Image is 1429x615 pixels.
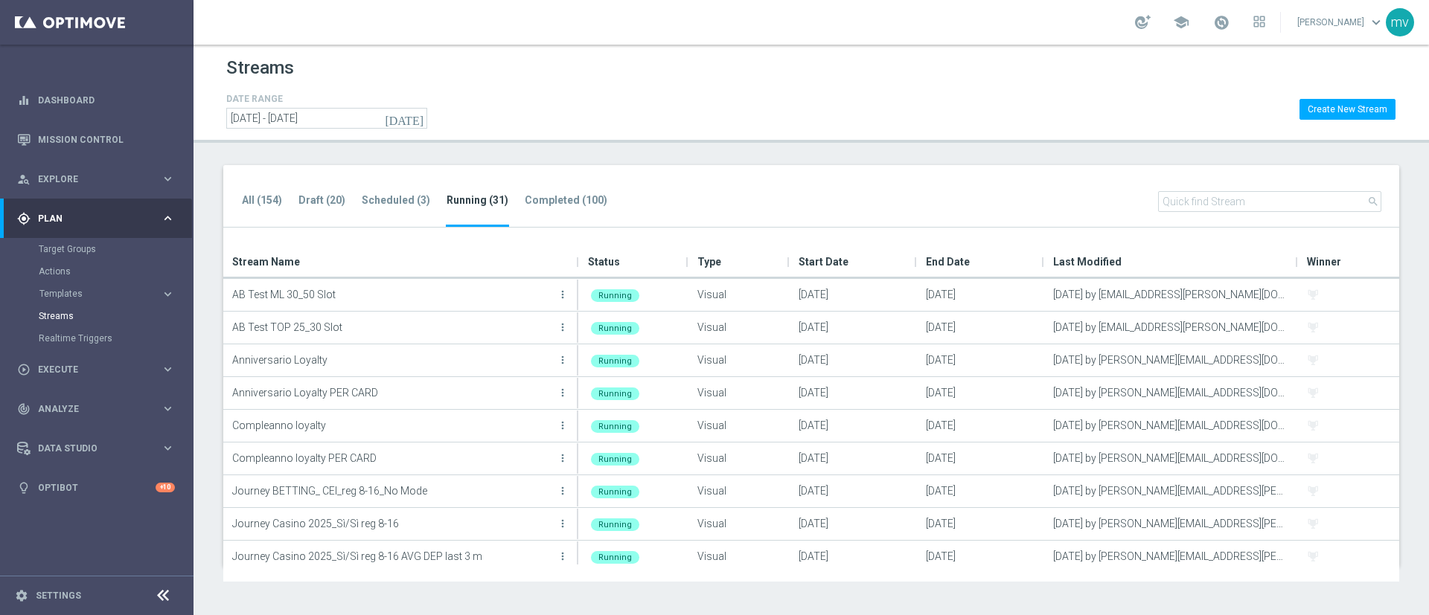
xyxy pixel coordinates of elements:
div: [DATE] [917,410,1044,442]
button: more_vert [555,378,570,408]
div: Visual [688,541,790,573]
span: Type [697,247,721,277]
span: Winner [1307,247,1341,277]
div: [DATE] by [EMAIL_ADDRESS][PERSON_NAME][DOMAIN_NAME] [1044,312,1298,344]
i: person_search [17,173,31,186]
a: Settings [36,591,81,600]
tab-header: Draft (20) [298,194,345,207]
i: keyboard_arrow_right [161,362,175,376]
div: Running [591,486,639,498]
div: [DATE] [917,442,1044,474]
button: more_vert [555,509,570,538]
i: more_vert [557,289,569,300]
span: school [1173,14,1189,30]
span: Templates [39,289,146,298]
div: [DATE] by [PERSON_NAME][EMAIL_ADDRESS][PERSON_NAME][DOMAIN_NAME] [1044,508,1298,540]
button: person_search Explore keyboard_arrow_right [16,173,176,185]
span: keyboard_arrow_down [1368,14,1384,30]
span: Stream Name [232,247,300,277]
div: [DATE] [790,442,917,474]
div: Running [591,355,639,367]
button: more_vert [555,410,570,440]
i: keyboard_arrow_right [161,441,175,455]
div: mv [1386,8,1414,36]
div: Templates [39,283,192,305]
div: lightbulb Optibot +10 [16,482,176,494]
div: Analyze [17,402,161,416]
div: [DATE] [917,312,1044,344]
div: Visual [688,410,790,442]
div: Target Groups [39,238,192,260]
div: Running [591,387,639,400]
div: Running [591,420,639,433]
p: Compleanno loyalty [232,414,554,437]
div: Data Studio [17,442,161,455]
button: Create New Stream [1299,99,1396,120]
div: [DATE] by [PERSON_NAME][EMAIL_ADDRESS][DOMAIN_NAME] [1044,442,1298,474]
h4: DATE RANGE [226,94,427,104]
div: Visual [688,279,790,311]
p: Anniversario Loyalty [232,349,554,371]
button: more_vert [555,280,570,309]
button: Templates keyboard_arrow_right [39,288,176,300]
a: Dashboard [38,80,175,120]
i: more_vert [557,518,569,529]
i: search [1367,196,1379,207]
i: track_changes [17,402,31,416]
i: more_vert [557,419,569,431]
a: Mission Control [38,120,175,159]
i: more_vert [557,387,569,399]
button: Data Studio keyboard_arrow_right [16,442,176,454]
div: Running [591,289,639,302]
i: more_vert [557,354,569,366]
div: [DATE] [790,344,917,376]
i: keyboard_arrow_right [161,402,175,416]
div: [DATE] [917,344,1044,376]
div: Optibot [17,468,175,507]
button: more_vert [555,312,570,342]
span: Start Date [799,247,848,277]
button: more_vert [555,476,570,506]
p: AB Test TOP 25_30 Slot [232,316,554,338]
input: Quick find Stream [1158,191,1381,212]
button: more_vert [555,345,570,375]
div: [DATE] by [PERSON_NAME][EMAIL_ADDRESS][DOMAIN_NAME] [1044,410,1298,442]
button: play_circle_outline Execute keyboard_arrow_right [16,364,176,376]
div: equalizer Dashboard [16,94,176,106]
div: Running [591,551,639,564]
div: Explore [17,173,161,186]
div: Streams [39,305,192,327]
div: Mission Control [17,120,175,159]
button: gps_fixed Plan keyboard_arrow_right [16,213,176,225]
i: play_circle_outline [17,363,31,376]
div: Templates [39,289,161,298]
div: Visual [688,442,790,474]
button: Mission Control [16,134,176,146]
div: Actions [39,260,192,283]
span: Plan [38,214,161,223]
button: more_vert [555,443,570,473]
tab-header: All (154) [242,194,282,207]
div: [DATE] by [PERSON_NAME][EMAIL_ADDRESS][DOMAIN_NAME] [1044,344,1298,376]
div: [DATE] [790,312,917,344]
a: [PERSON_NAME]keyboard_arrow_down [1296,11,1386,33]
div: [DATE] [917,508,1044,540]
i: more_vert [557,485,569,497]
p: Journey BETTING_ CEI_reg 8-16_No Mode [232,480,554,502]
div: [DATE] [790,541,917,573]
i: more_vert [557,321,569,333]
button: track_changes Analyze keyboard_arrow_right [16,403,176,415]
div: [DATE] [917,279,1044,311]
div: [DATE] by [PERSON_NAME][EMAIL_ADDRESS][PERSON_NAME][DOMAIN_NAME] [1044,541,1298,573]
i: keyboard_arrow_right [161,211,175,225]
a: Streams [39,310,155,322]
i: equalizer [17,94,31,107]
div: Visual [688,344,790,376]
a: Optibot [38,468,156,507]
span: Status [588,247,620,277]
